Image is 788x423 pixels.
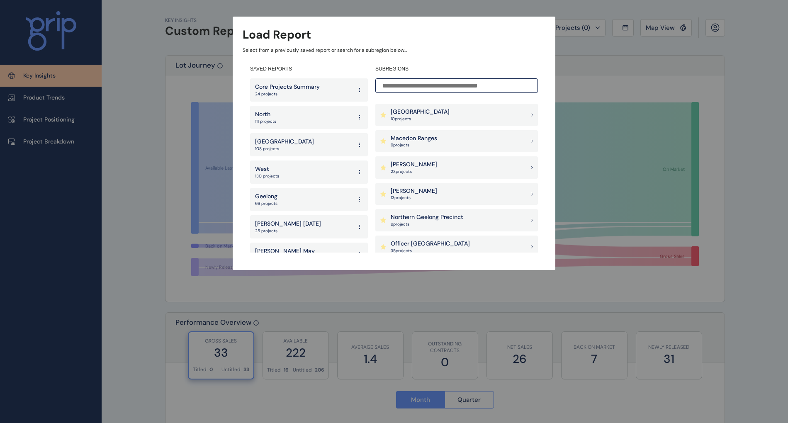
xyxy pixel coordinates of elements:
[391,195,437,201] p: 13 project s
[391,142,437,148] p: 9 project s
[255,138,314,146] p: [GEOGRAPHIC_DATA]
[255,201,277,207] p: 66 projects
[391,187,437,195] p: [PERSON_NAME]
[391,108,450,116] p: [GEOGRAPHIC_DATA]
[391,213,463,221] p: Northern Geelong Precinct
[375,66,538,73] h4: SUBREGIONS
[243,47,545,54] p: Select from a previously saved report or search for a subregion below...
[250,66,368,73] h4: SAVED REPORTS
[255,173,279,179] p: 130 projects
[255,91,320,97] p: 24 projects
[255,119,276,124] p: 111 projects
[255,192,277,201] p: Geelong
[391,116,450,122] p: 10 project s
[391,160,437,169] p: [PERSON_NAME]
[391,221,463,227] p: 9 project s
[255,165,279,173] p: West
[391,134,437,143] p: Macedon Ranges
[391,248,470,254] p: 35 project s
[255,110,276,119] p: North
[391,240,470,248] p: Officer [GEOGRAPHIC_DATA]
[255,146,314,152] p: 108 projects
[391,169,437,175] p: 23 project s
[255,247,315,255] p: [PERSON_NAME] May
[255,83,320,91] p: Core Projects Summary
[243,27,311,43] h3: Load Report
[255,220,321,228] p: [PERSON_NAME] [DATE]
[255,228,321,234] p: 25 projects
